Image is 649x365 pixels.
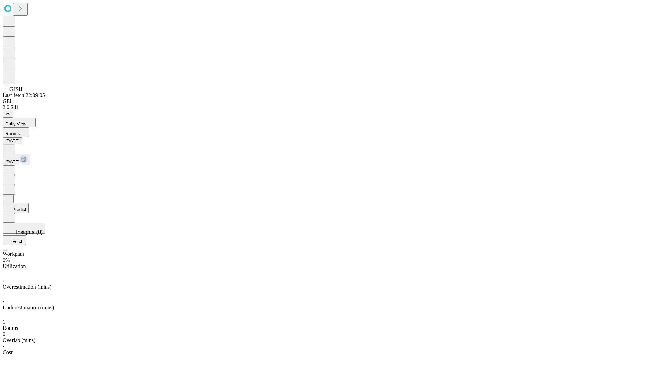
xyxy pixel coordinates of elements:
[3,325,18,331] span: Rooms
[3,137,22,144] button: [DATE]
[3,278,4,284] span: -
[3,98,646,104] div: GEI
[3,223,45,234] button: Insights (0)
[3,127,29,137] button: Rooms
[3,284,51,290] span: Overestimation (mins)
[5,131,20,136] span: Rooms
[3,349,13,355] span: Cost
[3,298,4,304] span: -
[5,159,20,164] span: [DATE]
[3,235,26,245] button: Fetch
[3,305,54,310] span: Underestimation (mins)
[3,263,26,269] span: Utilization
[3,154,30,165] button: [DATE]
[3,251,24,257] span: Workplan
[9,86,22,92] span: GJSH
[3,118,36,127] button: Daily View
[3,343,4,349] span: -
[5,121,26,126] span: Daily View
[3,104,646,111] div: 2.0.241
[3,203,29,213] button: Predict
[5,112,10,117] span: @
[3,337,35,343] span: Overlap (mins)
[16,229,43,235] span: Insights (0)
[3,331,5,337] span: 0
[3,257,10,263] span: 0%
[3,92,45,98] span: Last fetch: 22:09:05
[3,111,13,118] button: @
[3,319,5,325] span: 1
